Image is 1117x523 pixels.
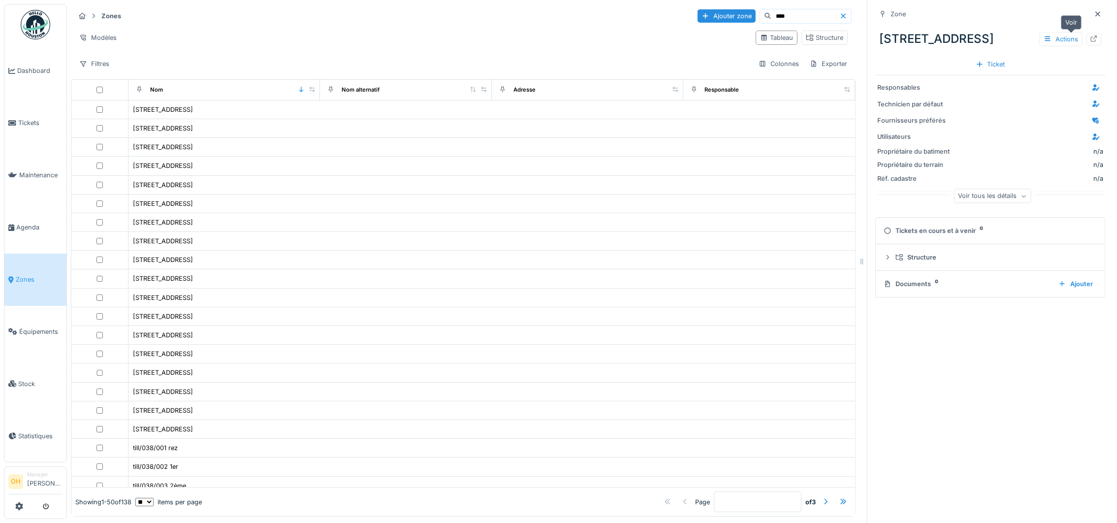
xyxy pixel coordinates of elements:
[133,105,193,114] div: [STREET_ADDRESS]
[133,481,186,490] div: till/038/003 2ème
[75,497,131,506] div: Showing 1 - 50 of 138
[1093,147,1103,156] div: n/a
[16,275,63,284] span: Zones
[877,147,951,156] div: Propriétaire du batiment
[891,9,906,19] div: Zone
[805,497,816,506] strong: of 3
[133,406,193,415] div: [STREET_ADDRESS]
[4,410,66,462] a: Statistiques
[955,174,1103,183] div: n/a
[877,83,951,92] div: Responsables
[877,174,951,183] div: Réf. cadastre
[8,471,63,494] a: OH Manager[PERSON_NAME]
[133,161,193,170] div: [STREET_ADDRESS]
[875,26,1105,52] div: [STREET_ADDRESS]
[955,160,1103,169] div: n/a
[4,201,66,254] a: Agenda
[877,99,951,109] div: Technicien par défaut
[27,471,63,478] div: Manager
[133,425,193,434] div: [STREET_ADDRESS]
[133,330,193,340] div: [STREET_ADDRESS]
[513,86,536,94] div: Adresse
[150,86,163,94] div: Nom
[17,66,63,75] span: Dashboard
[884,226,1093,235] div: Tickets en cours et à venir
[972,58,1009,71] div: Ticket
[133,368,193,377] div: [STREET_ADDRESS]
[1039,32,1083,46] div: Actions
[4,97,66,149] a: Tickets
[133,218,193,227] div: [STREET_ADDRESS]
[16,223,63,232] span: Agenda
[695,497,710,506] div: Page
[133,312,193,321] div: [STREET_ADDRESS]
[877,116,951,125] div: Fournisseurs préférés
[4,306,66,358] a: Équipements
[133,142,193,152] div: [STREET_ADDRESS]
[884,279,1051,289] div: Documents
[4,149,66,201] a: Maintenance
[705,86,739,94] div: Responsable
[133,443,178,453] div: till/038/001 rez
[133,274,193,283] div: [STREET_ADDRESS]
[8,474,23,489] li: OH
[18,379,63,389] span: Stock
[805,57,852,71] div: Exporter
[760,33,793,42] div: Tableau
[19,170,63,180] span: Maintenance
[133,387,193,396] div: [STREET_ADDRESS]
[27,471,63,492] li: [PERSON_NAME]
[895,253,1093,262] div: Structure
[880,248,1101,266] summary: Structure
[133,293,193,302] div: [STREET_ADDRESS]
[133,199,193,208] div: [STREET_ADDRESS]
[75,57,114,71] div: Filtres
[133,236,193,246] div: [STREET_ADDRESS]
[4,358,66,410] a: Stock
[880,222,1101,240] summary: Tickets en cours et à venir0
[18,431,63,441] span: Statistiques
[4,45,66,97] a: Dashboard
[1061,15,1082,30] div: Voir
[133,124,193,133] div: [STREET_ADDRESS]
[698,9,756,23] div: Ajouter zone
[754,57,803,71] div: Colonnes
[342,86,380,94] div: Nom alternatif
[954,189,1031,203] div: Voir tous les détails
[133,349,193,359] div: [STREET_ADDRESS]
[135,497,202,506] div: items per page
[18,118,63,128] span: Tickets
[880,275,1101,293] summary: Documents0Ajouter
[21,10,50,39] img: Badge_color-CXgf-gQk.svg
[75,31,121,45] div: Modèles
[97,11,125,21] strong: Zones
[4,254,66,306] a: Zones
[133,180,193,190] div: [STREET_ADDRESS]
[19,327,63,336] span: Équipements
[133,462,178,471] div: till/038/002 1er
[806,33,843,42] div: Structure
[877,132,951,141] div: Utilisateurs
[133,255,193,264] div: [STREET_ADDRESS]
[877,160,951,169] div: Propriétaire du terrain
[1054,277,1097,291] div: Ajouter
